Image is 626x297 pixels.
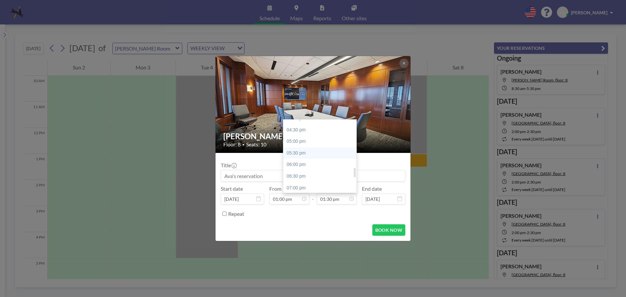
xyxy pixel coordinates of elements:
h2: [PERSON_NAME] Room [223,131,403,141]
div: 06:30 pm [283,171,360,182]
img: 537.jpg [216,31,411,178]
div: 07:00 pm [283,182,360,194]
label: From [269,186,281,192]
button: BOOK NOW [372,224,405,236]
div: 05:30 pm [283,147,360,159]
div: 06:00 pm [283,159,360,171]
span: Floor: 8 [223,141,241,148]
label: Repeat [228,211,244,217]
label: Title [221,162,236,169]
span: Seats: 10 [246,141,266,148]
input: Ava's reservation [221,170,405,181]
span: • [242,142,245,147]
span: - [312,188,314,202]
div: 04:30 pm [283,124,360,136]
label: Start date [221,186,243,192]
div: 05:00 pm [283,136,360,147]
label: End date [362,186,382,192]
